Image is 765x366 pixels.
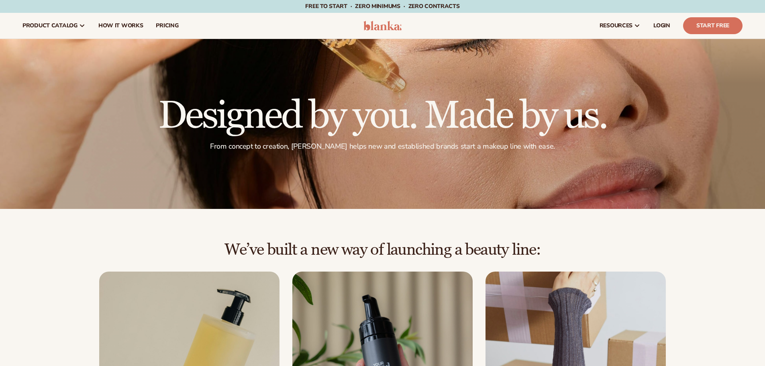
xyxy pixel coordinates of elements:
img: logo [363,21,402,31]
span: resources [600,22,632,29]
h2: We’ve built a new way of launching a beauty line: [22,241,743,259]
span: product catalog [22,22,78,29]
span: LOGIN [653,22,670,29]
a: LOGIN [647,13,677,39]
a: product catalog [16,13,92,39]
h1: Designed by you. Made by us. [158,97,607,135]
span: How It Works [98,22,143,29]
a: Start Free [683,17,743,34]
a: pricing [149,13,185,39]
span: pricing [156,22,178,29]
a: resources [593,13,647,39]
a: How It Works [92,13,150,39]
p: From concept to creation, [PERSON_NAME] helps new and established brands start a makeup line with... [158,142,607,151]
span: Free to start · ZERO minimums · ZERO contracts [305,2,459,10]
